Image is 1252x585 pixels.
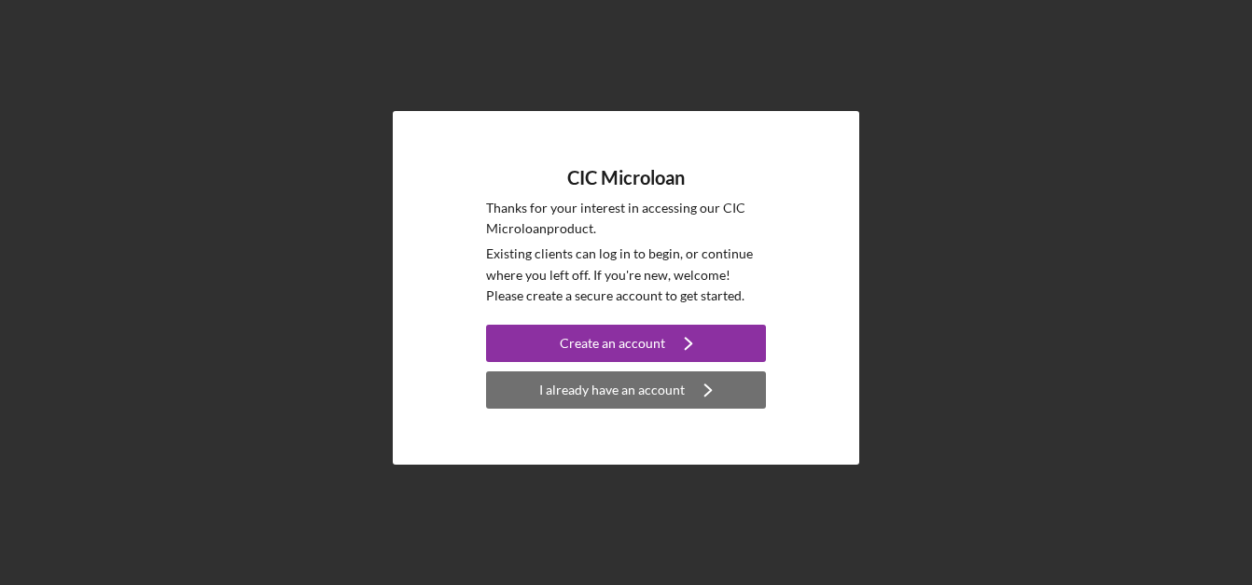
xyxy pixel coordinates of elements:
[486,244,766,306] p: Existing clients can log in to begin, or continue where you left off. If you're new, welcome! Ple...
[567,167,685,188] h4: CIC Microloan
[486,325,766,362] button: Create an account
[486,198,766,240] p: Thanks for your interest in accessing our CIC Microloan product.
[539,371,685,409] div: I already have an account
[486,325,766,367] a: Create an account
[486,371,766,409] button: I already have an account
[560,325,665,362] div: Create an account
